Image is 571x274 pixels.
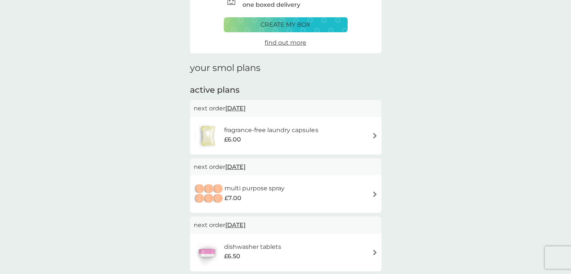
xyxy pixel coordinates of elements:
[224,135,241,145] span: £6.00
[194,104,378,113] p: next order
[224,193,241,203] span: £7.00
[224,125,318,135] h6: fragrance-free laundry capsules
[194,181,224,207] img: multi purpose spray
[265,39,306,46] span: find out more
[190,63,381,74] h1: your smol plans
[194,239,220,266] img: dishwasher tablets
[265,38,306,48] a: find out more
[225,160,246,174] span: [DATE]
[261,20,310,30] p: create my box
[190,84,381,96] h2: active plans
[194,123,222,149] img: fragrance-free laundry capsules
[372,133,378,139] img: arrow right
[372,191,378,197] img: arrow right
[225,101,246,116] span: [DATE]
[224,242,281,252] h6: dishwasher tablets
[372,250,378,255] img: arrow right
[225,218,246,232] span: [DATE]
[194,220,378,230] p: next order
[194,162,378,172] p: next order
[224,251,240,261] span: £6.50
[224,184,285,193] h6: multi purpose spray
[224,17,348,32] button: create my box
